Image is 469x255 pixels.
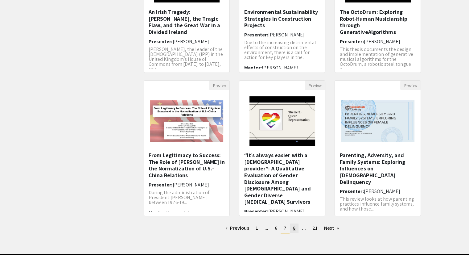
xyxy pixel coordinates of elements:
h5: The OctoDrum: Exploring Robot-Human Musicianship through GenerativeAlgorithms [339,9,416,35]
h6: Presenter: [149,39,225,44]
ul: Pagination [144,224,421,233]
span: Hung-yok Ip [166,210,191,216]
h6: Presenter: [339,188,416,194]
span: 7 [284,225,286,231]
a: Next page [321,224,342,233]
h5: From Legitimacy to Success: The Role of [PERSON_NAME] in the Normalization of U.S.-China Relations [149,152,225,178]
img: <p>“It’s always easier with a queer provider”: A Qualitative Evaluation of Gender Disclosure Amon... [243,90,321,152]
span: [PERSON_NAME] [364,188,400,194]
iframe: Chat [5,227,26,250]
span: [PERSON_NAME] [262,65,298,71]
p: Due to the increasing detrimental effects of construction on the environment, there is a call for... [244,40,320,60]
a: Previous page [222,224,252,233]
div: Open Presentation <p>From Legitimacy to Success: The Role of Zbigniew Brzezinski in the Normaliza... [144,80,230,216]
img: <p>From Legitimacy to Success: The Role of Zbigniew Brzezinski in the Normalization of U.S.-China... [144,94,230,148]
span: [PERSON_NAME] [268,208,304,215]
div: Open Presentation <p>“It’s always easier with a queer provider”: A Qualitative Evaluation of Gend... [239,80,325,216]
h6: Presenter: [244,32,320,38]
span: 1 [256,225,258,231]
button: Preview [400,81,421,90]
p: This thesis documents the design and implementation of generative musical algorithms for the Octo... [339,47,416,72]
span: [PERSON_NAME] [268,31,304,38]
p: [PERSON_NAME], the leader of the [DEMOGRAPHIC_DATA] (IPP) in the United Kingdom’s House of Common... [149,47,225,72]
span: Mentor: [149,210,167,216]
span: ... [265,225,268,231]
button: Preview [209,81,229,90]
span: This review looks at how parenting practices influence family systems, and how those... [339,196,414,212]
span: ... [302,225,306,231]
div: Open Presentation <p>Parenting, Adversity, and Family Systems: Exploring Influences on Female Del... [335,80,421,216]
img: <p>Parenting, Adversity, and Family Systems: Exploring Influences on Female Delinquency</p> [335,94,421,148]
h6: Presenter: [244,208,320,214]
span: During the administration of President [PERSON_NAME] between 1976-19... [149,189,210,206]
span: 21 [312,225,318,231]
h5: An Irish Tragedy: [PERSON_NAME], the Tragic Flaw, and the Great War in a Divided Ireland [149,9,225,35]
button: Preview [305,81,325,90]
span: 6 [275,225,277,231]
span: 8 [293,225,295,231]
span: Mentor: [244,65,262,71]
h6: Presenter: [149,182,225,188]
h5: Environmental Sustainability Strategies in Construction Projects [244,9,320,29]
span: [PERSON_NAME] [173,182,209,188]
h5: Parenting, Adversity, and Family Systems: Exploring Influences on [DEMOGRAPHIC_DATA] Delinquency [339,152,416,185]
h6: Presenter: [339,39,416,44]
h5: “It’s always easier with a [DEMOGRAPHIC_DATA] provider”: A Qualitative Evaluation of Gender Discl... [244,152,320,205]
span: [PERSON_NAME] [364,38,400,45]
span: [PERSON_NAME] [173,38,209,45]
